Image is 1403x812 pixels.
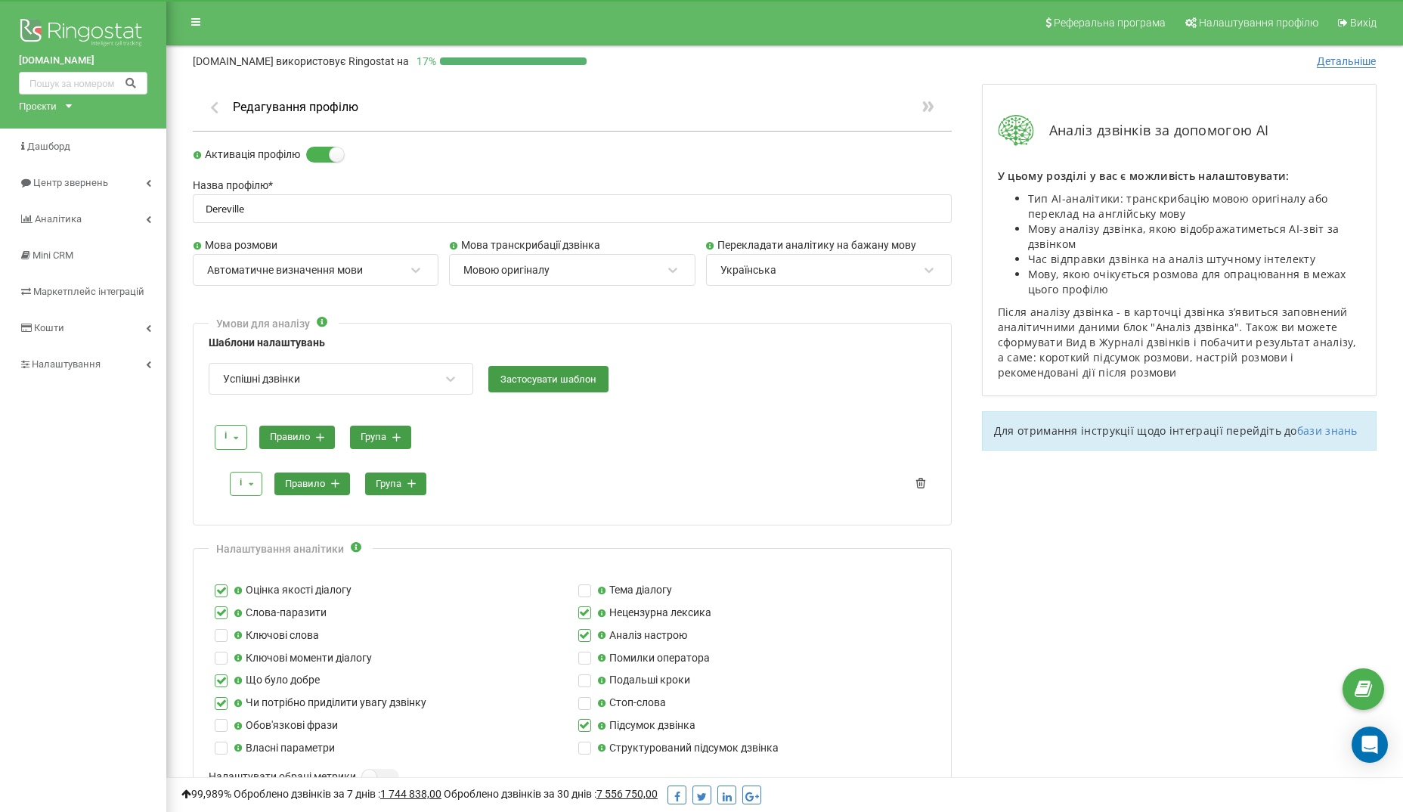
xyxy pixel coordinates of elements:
p: Для отримання інструкції щодо інтеграції перейдіть до [994,423,1364,439]
div: Проєкти [19,98,57,113]
div: Мовою оригіналу [463,263,550,277]
span: Центр звернень [33,177,108,188]
p: У цьому розділі у вас є можливість налаштовувати: [998,169,1361,184]
button: група [350,426,411,449]
a: [DOMAIN_NAME] [19,53,147,68]
li: Мову аналізу дзвінка, якою відображатиметься AI-звіт за дзвінком [1028,222,1361,252]
span: Mini CRM [33,249,73,261]
label: Стоп-слова [597,695,666,711]
img: Ringostat logo [19,15,147,53]
button: група [365,473,426,496]
span: Вихід [1350,17,1377,29]
span: Аналiтика [35,213,82,225]
span: використовує Ringostat на [276,55,409,67]
label: Шаблони налаштувань [209,335,936,352]
label: Ключові моменти діалогу [234,650,372,667]
label: Структурований підсумок дзвінка [597,740,779,757]
p: Після аналізу дзвінка - в карточці дзвінка зʼявиться заповнений аналітичними даними блок "Аналіз ... [998,305,1361,380]
div: Українська [720,263,776,277]
div: Успішні дзвінки [223,372,300,386]
span: Реферальна програма [1054,17,1166,29]
label: Назва профілю * [193,178,952,194]
label: Мова розмови [193,237,438,254]
p: 17 % [409,54,440,69]
label: Аналіз настрою [597,628,687,644]
button: правило [274,473,350,496]
u: 1 744 838,00 [380,788,441,800]
label: Ключові слова [234,628,319,644]
span: Налаштування [32,358,101,370]
span: Налаштування профілю [1199,17,1318,29]
label: Налаштувати обрані метрики [209,769,356,786]
label: Мова транскрибації дзвінка [449,237,695,254]
div: Open Intercom Messenger [1352,727,1388,763]
label: Слова-паразити [234,605,327,621]
label: Підсумок дзвінка [597,717,695,734]
a: бази знань [1297,423,1358,438]
span: Кошти [34,322,64,333]
input: Назва профілю [193,194,952,224]
u: 7 556 750,00 [596,788,658,800]
li: Мову, якою очікується розмова для опрацювання в межах цього профілю [1028,267,1361,297]
div: Автоматичне визначення мови [207,263,363,277]
span: Оброблено дзвінків за 7 днів : [234,788,441,800]
label: Обов'язкові фрази [234,717,338,734]
div: і [225,429,227,443]
label: Нецензурна лексика [597,605,711,621]
label: Подальші кроки [597,672,690,689]
span: Дашборд [27,141,70,152]
button: правило [259,426,335,449]
label: Чи потрібно приділити увагу дзвінку [234,695,426,711]
span: Маркетплейс інтеграцій [33,286,144,297]
div: Аналіз дзвінків за допомогою AI [998,115,1361,146]
input: Пошук за номером [19,72,147,95]
div: і [240,476,242,490]
span: Детальніше [1317,55,1376,68]
label: Власні параметри [234,740,335,757]
li: Тип AI-аналітики: транскрибацію мовою оригіналу або переклад на англійську мову [1028,191,1361,222]
h1: Редагування профілю [233,100,358,114]
label: Активація профілю [193,147,300,163]
label: Перекладати аналітику на бажану мову [706,237,952,254]
span: Оброблено дзвінків за 30 днів : [444,788,658,800]
label: Оцінка якості діалогу [234,582,352,599]
span: 99,989% [181,788,231,800]
button: Застосувати шаблон [488,366,609,392]
div: Умови для аналізу [216,316,310,331]
li: Час відправки дзвінка на аналіз штучному інтелекту [1028,252,1361,267]
div: Налаштування аналітики [216,541,344,556]
label: Помилки оператора [597,650,710,667]
label: Тема діалогу [597,582,672,599]
label: Що було добре [234,672,320,689]
p: [DOMAIN_NAME] [193,54,409,69]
